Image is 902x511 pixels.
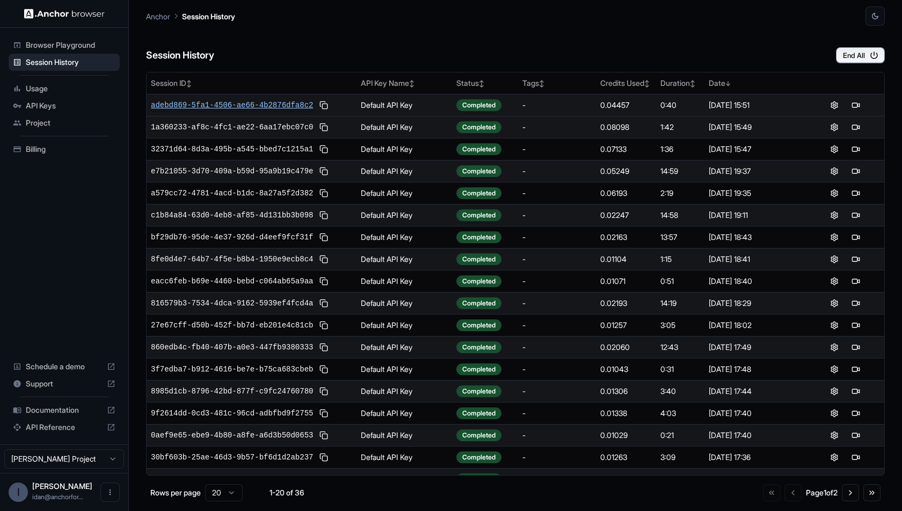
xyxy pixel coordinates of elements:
div: - [522,254,592,265]
div: 0.01104 [600,254,652,265]
nav: breadcrumb [146,10,235,22]
div: API Key Name [361,78,448,89]
div: 0.01043 [600,364,652,375]
div: 1-20 of 36 [260,487,314,498]
div: Completed [456,99,501,111]
div: 1:42 [660,122,700,133]
div: Browser Playground [9,36,120,54]
div: [DATE] 19:35 [709,188,802,199]
div: Completed [456,429,501,441]
span: ↕ [409,79,414,87]
div: 0.05249 [600,166,652,177]
div: - [522,122,592,133]
div: Completed [456,473,501,485]
span: ↕ [479,79,484,87]
td: Default API Key [357,116,453,138]
span: Billing [26,144,115,155]
div: 4:03 [660,408,700,419]
span: ↓ [725,79,731,87]
span: 30bf603b-25ae-46d3-9b57-bf6d1d2ab237 [151,452,313,463]
div: [DATE] 19:37 [709,166,802,177]
div: Completed [456,407,501,419]
span: idan@anchorforge.io [32,493,83,501]
img: Anchor Logo [24,9,105,19]
div: Session ID [151,78,352,89]
td: Default API Key [357,182,453,204]
span: adebd869-5fa1-4506-ae66-4b2876dfa8c2 [151,100,313,111]
div: API Keys [9,97,120,114]
div: 0.01257 [600,320,652,331]
div: 14:19 [660,298,700,309]
td: Default API Key [357,358,453,380]
div: 0:21 [660,430,700,441]
div: 0.01029 [600,430,652,441]
div: Completed [456,297,501,309]
div: - [522,408,592,419]
div: 3:05 [660,320,700,331]
div: 0:31 [660,364,700,375]
td: Default API Key [357,160,453,182]
div: 0.02193 [600,298,652,309]
div: 14:59 [660,166,700,177]
div: Completed [456,319,501,331]
div: - [522,320,592,331]
div: Completed [456,187,501,199]
div: 3:40 [660,386,700,397]
div: 0.07133 [600,144,652,155]
div: [DATE] 18:43 [709,232,802,243]
span: ↕ [539,79,544,87]
div: 0:51 [660,276,700,287]
span: ↕ [186,79,192,87]
div: 3:09 [660,452,700,463]
div: [DATE] 15:51 [709,100,802,111]
div: - [522,144,592,155]
div: Completed [456,165,501,177]
span: Usage [26,83,115,94]
span: 816579b3-7534-4dca-9162-5939ef4fcd4a [151,298,313,309]
span: API Reference [26,422,103,433]
span: 27e67cff-d50b-452f-bb7d-eb201e4c81cb [151,320,313,331]
div: 0.08098 [600,122,652,133]
span: Schedule a demo [26,361,103,372]
div: 0.01306 [600,386,652,397]
div: Completed [456,275,501,287]
div: Credits Used [600,78,652,89]
div: [DATE] 17:40 [709,430,802,441]
div: 0.01263 [600,452,652,463]
div: [DATE] 18:40 [709,276,802,287]
td: Default API Key [357,94,453,116]
span: 8fe0d4e7-64b7-4f5e-b8b4-1950e9ecb8c4 [151,254,313,265]
div: Documentation [9,401,120,419]
td: Default API Key [357,336,453,358]
div: - [522,474,592,485]
span: Idan Raman [32,481,92,491]
span: c1b84a84-63d0-4eb8-af85-4d131bb3b098 [151,210,313,221]
div: [DATE] 17:40 [709,408,802,419]
div: 0.04457 [600,100,652,111]
div: Usage [9,80,120,97]
h6: Session History [146,48,214,63]
div: - [522,232,592,243]
td: Default API Key [357,380,453,402]
td: Default API Key [357,226,453,248]
div: 2:19 [660,188,700,199]
div: Duration [660,78,700,89]
span: Session History [26,57,115,68]
span: 3f7edba7-b912-4616-be7e-b75ca683cbeb [151,364,313,375]
td: Default API Key [357,314,453,336]
td: Default API Key [357,446,453,468]
span: 9f2614dd-0cd3-481c-96cd-adbfbd9f2755 [151,408,313,419]
p: Session History [182,11,235,22]
div: Billing [9,141,120,158]
div: - [522,342,592,353]
button: End All [836,47,885,63]
div: - [522,452,592,463]
p: Rows per page [150,487,201,498]
div: Completed [456,253,501,265]
div: Completed [456,363,501,375]
td: Default API Key [357,270,453,292]
span: 32371d64-8d3a-495b-a545-bbed7c1215a1 [151,144,313,155]
div: 0.02163 [600,232,652,243]
div: 14:58 [660,210,700,221]
div: Completed [456,385,501,397]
